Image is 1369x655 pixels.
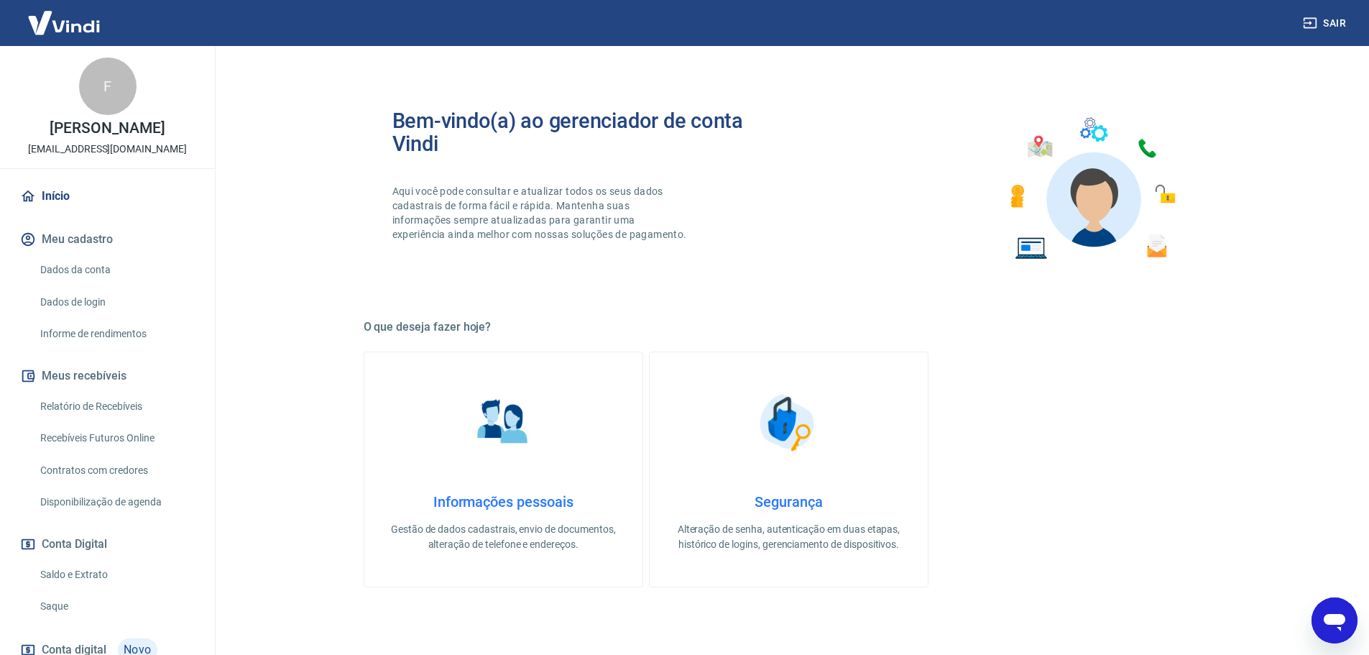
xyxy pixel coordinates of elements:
a: Informe de rendimentos [34,319,198,349]
h4: Segurança [673,493,905,510]
div: F [79,58,137,115]
p: [EMAIL_ADDRESS][DOMAIN_NAME] [28,142,187,157]
iframe: Botão para abrir a janela de mensagens [1312,597,1358,643]
a: Informações pessoaisInformações pessoaisGestão de dados cadastrais, envio de documentos, alteraçã... [364,352,643,587]
img: Vindi [17,1,111,45]
button: Sair [1300,10,1352,37]
a: Contratos com credores [34,456,198,485]
a: Disponibilização de agenda [34,487,198,517]
h4: Informações pessoais [387,493,619,510]
a: Recebíveis Futuros Online [34,423,198,453]
h2: Bem-vindo(a) ao gerenciador de conta Vindi [392,109,789,155]
button: Meu cadastro [17,224,198,255]
a: Saque [34,592,198,621]
a: Saldo e Extrato [34,560,198,590]
p: [PERSON_NAME] [50,121,165,136]
img: Segurança [752,387,824,459]
p: Gestão de dados cadastrais, envio de documentos, alteração de telefone e endereços. [387,522,619,552]
img: Imagem de um avatar masculino com diversos icones exemplificando as funcionalidades do gerenciado... [997,109,1186,268]
p: Aqui você pode consultar e atualizar todos os seus dados cadastrais de forma fácil e rápida. Mant... [392,184,690,242]
a: Relatório de Recebíveis [34,392,198,421]
p: Alteração de senha, autenticação em duas etapas, histórico de logins, gerenciamento de dispositivos. [673,522,905,552]
a: Início [17,180,198,212]
img: Informações pessoais [467,387,539,459]
a: SegurançaSegurançaAlteração de senha, autenticação em duas etapas, histórico de logins, gerenciam... [649,352,928,587]
h5: O que deseja fazer hoje? [364,320,1214,334]
a: Dados da conta [34,255,198,285]
a: Dados de login [34,288,198,317]
button: Meus recebíveis [17,360,198,392]
button: Conta Digital [17,528,198,560]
